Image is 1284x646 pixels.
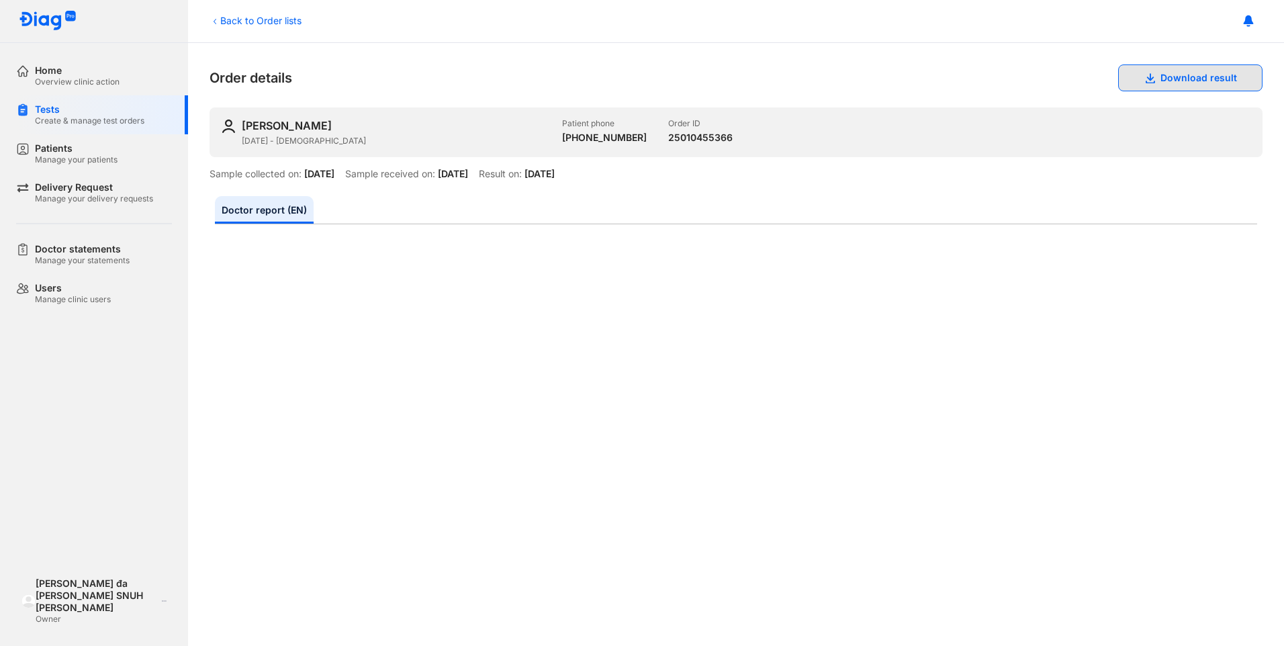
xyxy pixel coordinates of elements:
div: Home [35,64,120,77]
div: Result on: [479,168,522,180]
div: Manage your statements [35,255,130,266]
div: Create & manage test orders [35,116,144,126]
div: Sample received on: [345,168,435,180]
div: Overview clinic action [35,77,120,87]
img: logo [21,594,36,608]
div: Tests [35,103,144,116]
div: [DATE] - [DEMOGRAPHIC_DATA] [242,136,551,146]
div: Order ID [668,118,733,129]
img: user-icon [220,118,236,134]
div: Patients [35,142,118,154]
div: Back to Order lists [210,13,302,28]
div: Sample collected on: [210,168,302,180]
div: Manage your delivery requests [35,193,153,204]
div: Delivery Request [35,181,153,193]
div: [DATE] [438,168,468,180]
div: 25010455366 [668,132,733,144]
div: Manage clinic users [35,294,111,305]
div: Doctor statements [35,243,130,255]
img: logo [19,11,77,32]
div: Manage your patients [35,154,118,165]
div: [PERSON_NAME] đa [PERSON_NAME] SNUH [PERSON_NAME] [36,578,157,614]
div: [DATE] [304,168,334,180]
div: Patient phone [562,118,647,129]
div: [PERSON_NAME] [242,118,332,133]
div: [DATE] [524,168,555,180]
div: Order details [210,64,1263,91]
div: Owner [36,614,157,625]
button: Download result [1118,64,1263,91]
a: Doctor report (EN) [215,196,314,224]
div: Users [35,282,111,294]
div: [PHONE_NUMBER] [562,132,647,144]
